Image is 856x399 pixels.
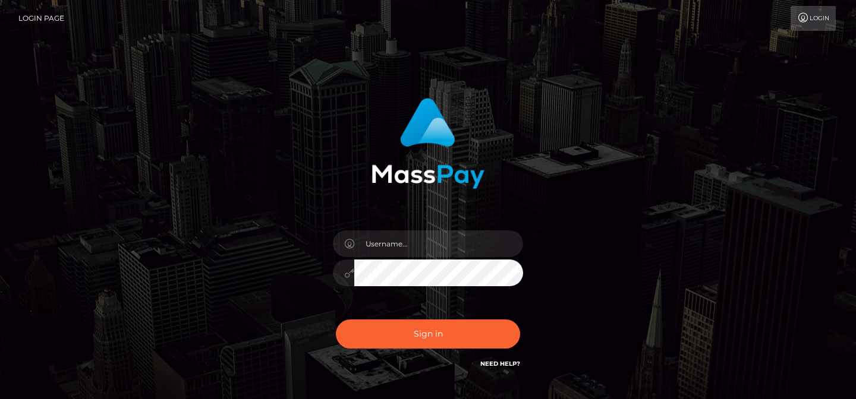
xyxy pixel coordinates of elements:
a: Need Help? [480,360,520,368]
button: Sign in [336,319,520,349]
a: Login [791,6,836,31]
img: MassPay Login [372,98,484,189]
a: Login Page [18,6,64,31]
input: Username... [354,230,523,257]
